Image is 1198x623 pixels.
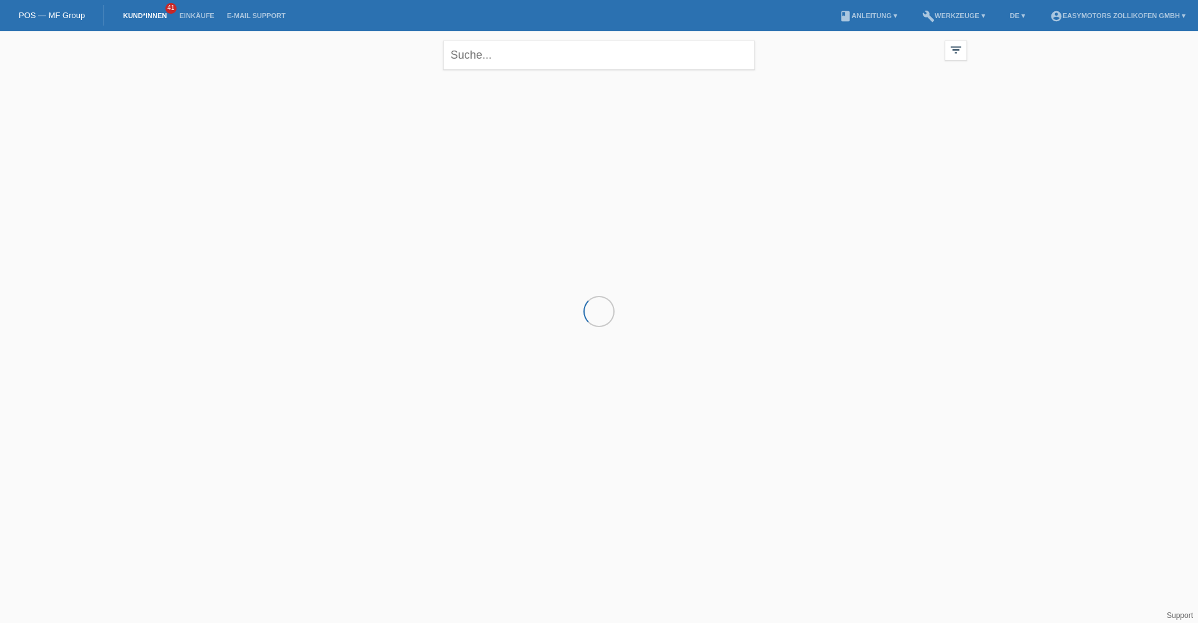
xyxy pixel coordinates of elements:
[1167,611,1193,620] a: Support
[443,41,755,70] input: Suche...
[833,12,903,19] a: bookAnleitung ▾
[173,12,220,19] a: Einkäufe
[165,3,177,14] span: 41
[1004,12,1031,19] a: DE ▾
[1044,12,1192,19] a: account_circleEasymotors Zollikofen GmbH ▾
[1050,10,1063,22] i: account_circle
[922,10,935,22] i: build
[839,10,852,22] i: book
[221,12,292,19] a: E-Mail Support
[949,43,963,57] i: filter_list
[19,11,85,20] a: POS — MF Group
[916,12,991,19] a: buildWerkzeuge ▾
[117,12,173,19] a: Kund*innen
